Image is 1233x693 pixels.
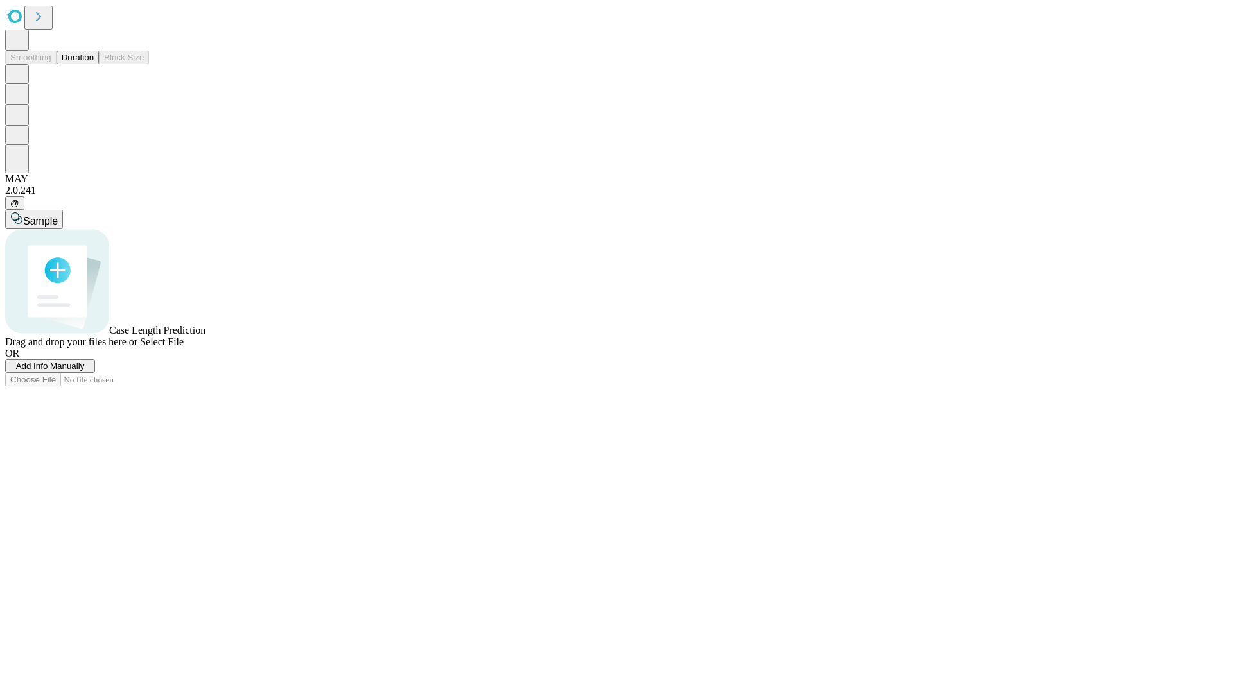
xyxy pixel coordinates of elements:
[57,51,99,64] button: Duration
[109,325,205,336] span: Case Length Prediction
[5,51,57,64] button: Smoothing
[99,51,149,64] button: Block Size
[23,216,58,227] span: Sample
[5,185,1228,196] div: 2.0.241
[5,336,137,347] span: Drag and drop your files here or
[5,196,24,210] button: @
[5,359,95,373] button: Add Info Manually
[16,361,85,371] span: Add Info Manually
[5,173,1228,185] div: MAY
[5,348,19,359] span: OR
[10,198,19,208] span: @
[140,336,184,347] span: Select File
[5,210,63,229] button: Sample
